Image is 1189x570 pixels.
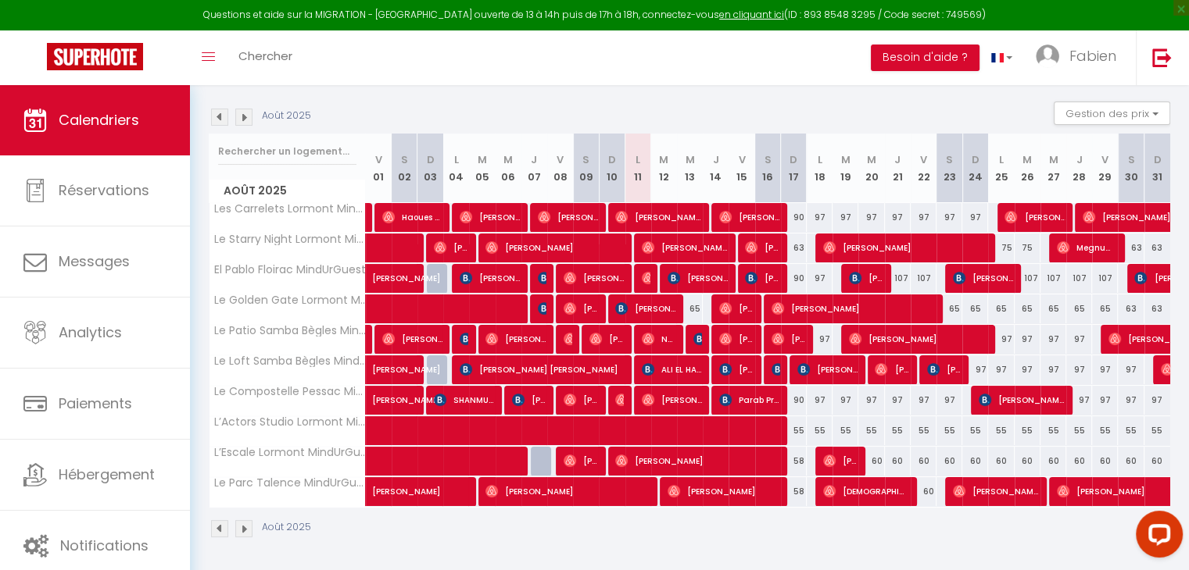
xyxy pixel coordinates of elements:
[1127,152,1134,167] abbr: S
[564,446,598,476] span: [PERSON_NAME]
[1118,416,1144,445] div: 55
[1092,447,1118,476] div: 60
[651,134,677,203] th: 12
[1015,294,1040,323] div: 65
[1123,504,1189,570] iframe: LiveChat chat widget
[1092,416,1118,445] div: 55
[1144,447,1170,476] div: 60
[434,233,468,262] span: [PERSON_NAME]
[372,377,444,407] span: [PERSON_NAME]
[999,152,1004,167] abbr: L
[460,202,520,232] span: [PERSON_NAME]
[1101,152,1108,167] abbr: V
[460,324,468,354] span: [PERSON_NAME]
[729,134,754,203] th: 15
[738,152,745,167] abbr: V
[781,477,807,506] div: 58
[781,264,807,293] div: 90
[1015,416,1040,445] div: 55
[833,203,858,232] div: 97
[615,294,675,323] span: [PERSON_NAME]
[401,152,408,167] abbr: S
[1066,134,1092,203] th: 28
[807,325,833,354] div: 97
[1057,233,1117,262] span: Megnum Gurung
[210,180,365,202] span: Août 2025
[1015,355,1040,384] div: 97
[59,180,149,200] span: Réservations
[911,134,937,203] th: 22
[538,202,598,232] span: [PERSON_NAME]
[1118,294,1144,323] div: 63
[1144,134,1170,203] th: 31
[1066,325,1092,354] div: 97
[375,152,382,167] abbr: V
[366,264,392,294] a: [PERSON_NAME]
[1092,386,1118,415] div: 97
[227,30,304,85] a: Chercher
[564,263,624,293] span: [PERSON_NAME]
[485,476,649,506] span: [PERSON_NAME]
[781,447,807,476] div: 58
[1005,202,1065,232] span: [PERSON_NAME]
[1118,134,1144,203] th: 30
[927,354,962,384] span: [PERSON_NAME]
[366,477,392,507] a: [PERSON_NAME]
[59,465,155,484] span: Hébergement
[366,355,392,385] a: [PERSON_NAME]
[1144,233,1170,262] div: 63
[454,152,459,167] abbr: L
[1092,294,1118,323] div: 65
[59,322,122,342] span: Analytics
[885,134,911,203] th: 21
[212,477,368,489] span: Le Parc Talence MindUrGuest
[911,386,937,415] div: 97
[469,134,495,203] th: 05
[608,152,616,167] abbr: D
[659,152,668,167] abbr: M
[858,134,884,203] th: 20
[366,386,392,415] a: [PERSON_NAME]
[1040,294,1066,323] div: 65
[988,325,1014,354] div: 97
[807,134,833,203] th: 18
[1066,447,1092,476] div: 60
[867,152,876,167] abbr: M
[642,354,702,384] span: ALI EL HAIRECH
[212,355,368,367] span: Le Loft Samba Bègles MindUrGuest
[47,43,143,70] img: Super Booking
[807,264,833,293] div: 97
[807,203,833,232] div: 97
[485,324,546,354] span: [PERSON_NAME]
[212,416,368,428] span: L’Actors Studio Lormont MindUrGuest
[212,386,368,397] span: Le Compostelle Pessac MindUrGuest
[988,355,1014,384] div: 97
[218,137,356,166] input: Rechercher un logement...
[719,8,784,21] a: en cliquant ici
[434,385,494,415] span: SHANMUGAVADIVEL GAJENDRAN
[849,324,987,354] span: [PERSON_NAME]
[719,354,754,384] span: [PERSON_NAME]
[772,324,806,354] span: [PERSON_NAME]
[1144,416,1170,445] div: 55
[1048,152,1058,167] abbr: M
[538,263,546,293] span: V. Haenen
[988,233,1014,262] div: 75
[937,203,962,232] div: 97
[1036,45,1059,68] img: ...
[1152,48,1172,67] img: logout
[858,386,884,415] div: 97
[582,152,589,167] abbr: S
[693,324,702,354] span: [PERSON_NAME]
[372,468,516,498] span: [PERSON_NAME]
[719,294,754,323] span: [PERSON_NAME]
[765,152,772,167] abbr: S
[1024,30,1136,85] a: ... Fabien
[833,134,858,203] th: 19
[1015,233,1040,262] div: 75
[719,385,779,415] span: Parab Pratibha
[564,324,572,354] span: [PERSON_NAME]
[1118,355,1144,384] div: 97
[460,354,623,384] span: [PERSON_NAME] [PERSON_NAME]
[1069,46,1116,66] span: Fabien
